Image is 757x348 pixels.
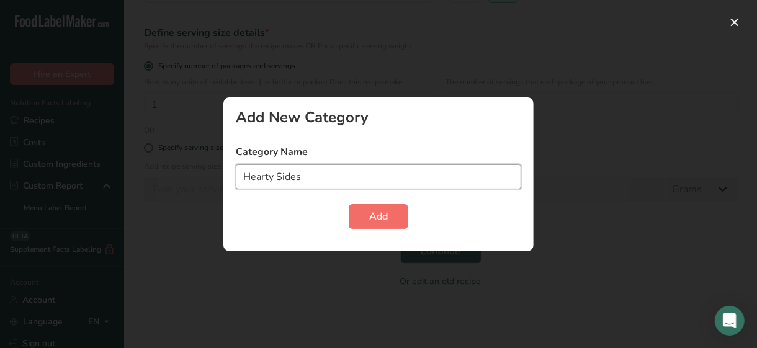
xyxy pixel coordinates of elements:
input: Type your category name here [236,164,521,189]
span: Add [369,209,388,224]
div: Add New Category [236,110,521,125]
div: Open Intercom Messenger [715,306,745,336]
label: Category Name [236,145,521,159]
button: Add [349,204,408,229]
